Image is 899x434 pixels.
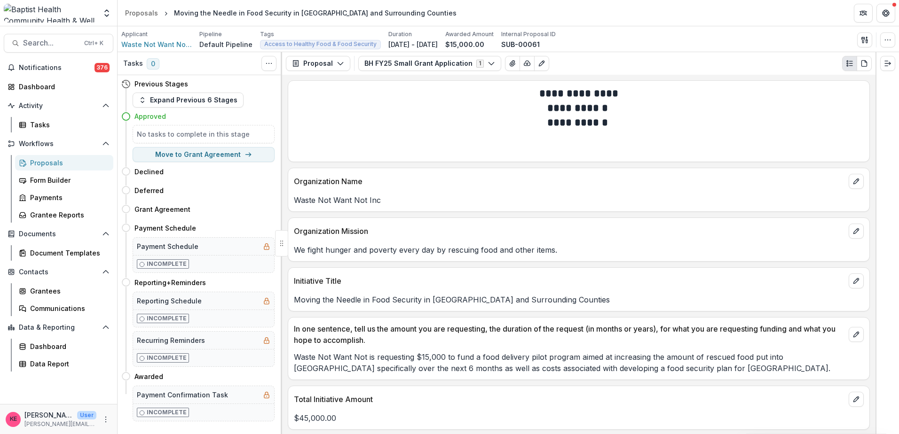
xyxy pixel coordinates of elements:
[261,56,276,71] button: Toggle View Cancelled Tasks
[388,30,412,39] p: Duration
[15,172,113,188] a: Form Builder
[134,372,163,381] h4: Awarded
[19,268,98,276] span: Contacts
[133,93,244,108] button: Expand Previous 6 Stages
[15,245,113,261] a: Document Templates
[358,56,501,71] button: BH FY25 Small Grant Application1
[121,6,460,20] nav: breadcrumb
[30,359,106,369] div: Data Report
[294,275,845,287] p: Initiative Title
[294,394,845,405] p: Total Initiative Amount
[445,30,494,39] p: Awarded Amount
[4,98,113,113] button: Open Activity
[849,224,864,239] button: edit
[294,323,845,346] p: In one sentence, tell us the amount you are requesting, the duration of the request (in months or...
[294,412,864,424] p: $45,000.00
[147,354,187,362] p: Incomplete
[4,320,113,335] button: Open Data & Reporting
[294,194,864,206] p: Waste Not Want Not Inc
[880,56,895,71] button: Expand right
[134,79,188,89] h4: Previous Stages
[30,158,106,168] div: Proposals
[854,4,873,23] button: Partners
[174,8,457,18] div: Moving the Needle in Food Security in [GEOGRAPHIC_DATA] and Surrounding Counties
[30,303,106,313] div: Communications
[294,351,864,374] p: Waste Not Want Not is requesting $15,000 to fund a food delivery pilot program aimed at increasin...
[30,248,106,258] div: Document Templates
[15,283,113,299] a: Grantees
[15,356,113,372] a: Data Report
[100,414,111,425] button: More
[15,339,113,354] a: Dashboard
[134,167,164,177] h4: Declined
[4,136,113,151] button: Open Workflows
[123,60,143,68] h3: Tasks
[19,102,98,110] span: Activity
[30,120,106,130] div: Tasks
[849,174,864,189] button: edit
[876,4,895,23] button: Get Help
[286,56,350,71] button: Proposal
[147,58,159,70] span: 0
[294,176,845,187] p: Organization Name
[505,56,520,71] button: View Attached Files
[260,30,274,39] p: Tags
[137,335,205,345] h5: Recurring Reminders
[19,230,98,238] span: Documents
[137,129,270,139] h5: No tasks to complete in this stage
[264,41,377,47] span: Access to Healthy Food & Food Security
[4,264,113,279] button: Open Contacts
[19,82,106,92] div: Dashboard
[134,278,206,287] h4: Reporting+Reminders
[137,241,198,251] h5: Payment Schedule
[501,30,556,39] p: Internal Proposal ID
[849,327,864,342] button: edit
[15,117,113,132] a: Tasks
[842,56,857,71] button: Plaintext view
[134,204,190,214] h4: Grant Agreement
[24,410,73,420] p: [PERSON_NAME]
[849,392,864,407] button: edit
[4,60,113,75] button: Notifications376
[134,186,164,195] h4: Deferred
[294,294,864,305] p: Moving the Needle in Food Security in [GEOGRAPHIC_DATA] and Surrounding Counties
[294,244,864,256] p: We fight hunger and poverty every day by rescuing food and other items.
[30,210,106,220] div: Grantee Reports
[501,39,540,49] p: SUB-00061
[15,207,113,223] a: Grantee Reports
[19,64,95,72] span: Notifications
[30,193,106,202] div: Payments
[121,30,148,39] p: Applicant
[849,273,864,288] button: edit
[19,140,98,148] span: Workflows
[30,341,106,351] div: Dashboard
[15,155,113,170] a: Proposals
[147,314,187,323] p: Incomplete
[95,63,110,72] span: 376
[857,56,872,71] button: PDF view
[125,8,158,18] div: Proposals
[388,39,438,49] p: [DATE] - [DATE]
[24,420,96,428] p: [PERSON_NAME][EMAIL_ADDRESS][DOMAIN_NAME]
[121,39,192,49] span: Waste Not Want Not Inc
[15,301,113,316] a: Communications
[4,34,113,53] button: Search...
[4,226,113,241] button: Open Documents
[4,4,96,23] img: Baptist Health Community Health & Well Being logo
[30,175,106,185] div: Form Builder
[10,416,17,422] div: Katie E
[134,223,196,233] h4: Payment Schedule
[15,190,113,205] a: Payments
[77,411,96,419] p: User
[199,30,222,39] p: Pipeline
[134,111,166,121] h4: Approved
[445,39,484,49] p: $15,000.00
[199,39,252,49] p: Default Pipeline
[137,296,202,306] h5: Reporting Schedule
[82,38,105,48] div: Ctrl + K
[534,56,549,71] button: Edit as form
[137,390,228,400] h5: Payment Confirmation Task
[100,4,113,23] button: Open entity switcher
[19,324,98,332] span: Data & Reporting
[30,286,106,296] div: Grantees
